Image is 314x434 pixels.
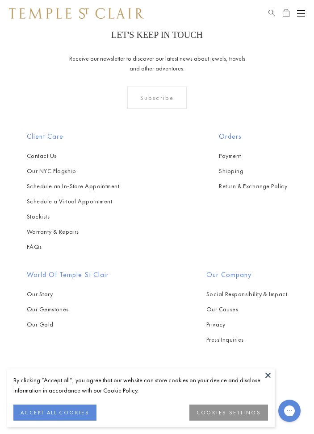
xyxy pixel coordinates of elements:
h2: Client Care [27,131,119,142]
h2: World of Temple St Clair [27,269,109,280]
a: Our Gold [27,319,109,329]
a: Social Responsibility & Impact [206,289,287,299]
a: Our Gemstones [27,304,109,314]
a: Payment [219,151,287,161]
a: Stockists [27,211,119,221]
p: Receive our newsletter to discover our latest news about jewels, travels and other adventures. [67,54,247,73]
a: Contact Us [27,151,119,161]
button: COOKIES SETTINGS [189,405,268,421]
a: Schedule a Virtual Appointment [27,196,119,206]
a: Warranty & Repairs [27,227,119,236]
p: LET'S KEEP IN TOUCH [111,30,203,40]
a: Press Inquiries [206,335,287,344]
div: Subscribe [127,87,187,109]
button: Open navigation [297,8,305,19]
h2: Orders [219,131,287,142]
a: Search [268,8,275,19]
a: Schedule an In-Store Appointment [27,181,119,191]
a: Our Story [27,289,109,299]
a: Our Causes [206,304,287,314]
div: By clicking “Accept all”, you agree that our website can store cookies on your device and disclos... [13,375,268,396]
a: Open Shopping Bag [283,8,289,19]
a: Return & Exchange Policy [219,181,287,191]
iframe: Gorgias live chat messenger [274,397,305,425]
a: Privacy [206,319,287,329]
a: FAQs [27,242,119,252]
a: Our NYC Flagship [27,166,119,176]
a: Shipping [219,166,287,176]
h2: Our Company [206,269,287,280]
img: Temple St. Clair [9,8,144,19]
button: ACCEPT ALL COOKIES [13,405,96,421]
